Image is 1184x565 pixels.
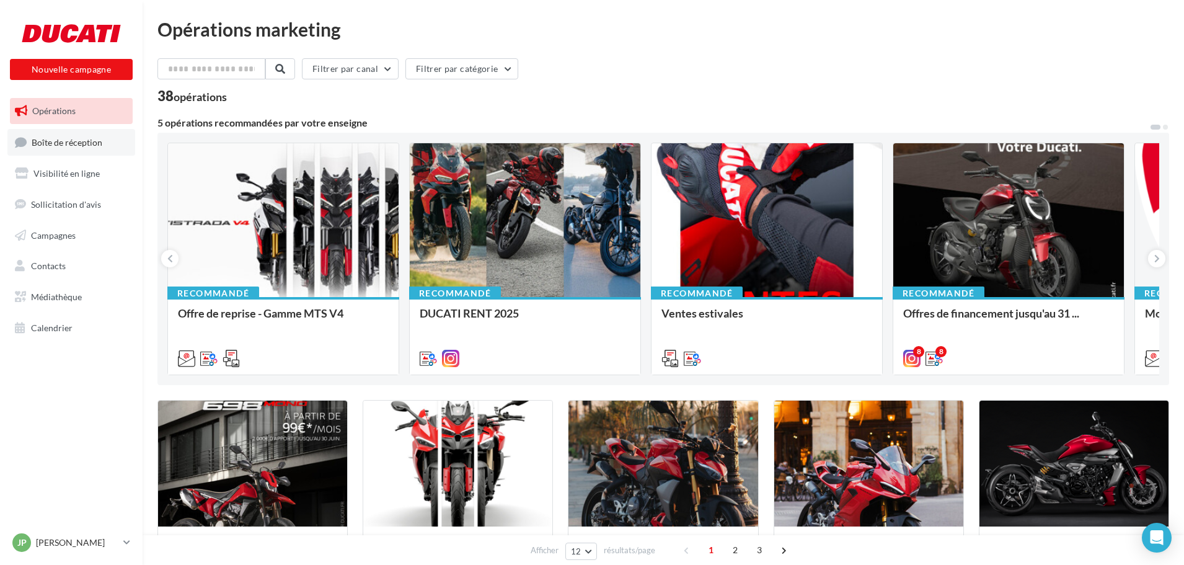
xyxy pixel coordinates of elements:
div: 38 [157,89,227,103]
span: 2 [725,540,745,560]
a: JP [PERSON_NAME] [10,531,133,554]
a: Boîte de réception [7,129,135,156]
div: 8 [913,346,924,357]
span: Ventes estivales [661,306,743,320]
div: 5 opérations recommandées par votre enseigne [157,118,1149,128]
div: opérations [174,91,227,102]
span: Opérations [32,105,76,116]
span: Boîte de réception [32,136,102,147]
span: Sollicitation d'avis [31,199,101,210]
span: 3 [749,540,769,560]
div: Recommandé [409,287,501,300]
div: Recommandé [167,287,259,300]
a: Opérations [7,98,135,124]
span: Afficher [531,545,559,556]
button: Filtrer par catégorie [405,58,518,79]
div: Recommandé [651,287,743,300]
button: Nouvelle campagne [10,59,133,80]
span: Calendrier [31,323,73,333]
span: JP [17,536,27,549]
span: Offre de reprise - Gamme MTS V4 [178,306,343,320]
a: Médiathèque [7,284,135,310]
span: Campagnes [31,229,76,240]
a: Campagnes [7,223,135,249]
div: Recommandé [893,287,984,300]
div: Open Intercom Messenger [1142,523,1172,553]
a: Contacts [7,253,135,279]
a: Calendrier [7,315,135,341]
a: Sollicitation d'avis [7,192,135,218]
button: Filtrer par canal [302,58,399,79]
span: 12 [571,546,581,556]
p: [PERSON_NAME] [36,536,118,549]
span: résultats/page [604,545,655,556]
div: Opérations marketing [157,20,1169,38]
span: Visibilité en ligne [33,168,100,179]
span: Médiathèque [31,291,82,302]
button: 12 [565,543,597,560]
span: 1 [701,540,721,560]
span: DUCATI RENT 2025 [420,306,519,320]
span: Offres de financement jusqu'au 31 ... [903,306,1079,320]
a: Visibilité en ligne [7,161,135,187]
div: 8 [935,346,947,357]
span: Contacts [31,260,66,271]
